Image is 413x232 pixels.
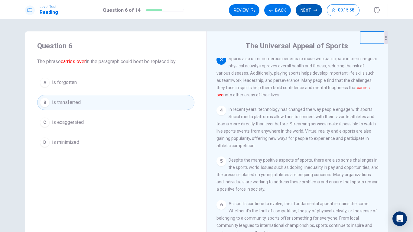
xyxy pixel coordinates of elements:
[37,115,194,130] button: Cis exaggerated
[392,211,407,226] div: Open Intercom Messenger
[37,75,194,90] button: Ais forgotten
[327,4,359,16] button: 00:15:58
[103,7,141,14] h1: Question 6 of 14
[40,118,50,127] div: C
[296,4,322,16] button: Next
[37,41,194,51] h4: Question 6
[52,99,81,106] span: is transferred
[40,78,50,87] div: A
[216,107,376,148] span: In recent years, technology has changed the way people engage with sports. Social media platforms...
[216,156,226,166] div: 5
[40,137,50,147] div: D
[52,119,84,126] span: is exaggerated
[37,135,194,150] button: Dis minimized
[61,59,86,64] font: carries over
[40,98,50,107] div: B
[216,158,379,192] span: Despite the many positive aspects of sports, there are also some challenges in the sports world. ...
[264,4,291,16] button: Back
[40,5,58,9] span: Level Test
[37,95,194,110] button: Bis transferred
[52,139,79,146] span: is minimized
[40,9,58,16] h1: Reading
[246,41,348,51] h4: The Universal Appeal of Sports
[216,55,226,65] div: 3
[229,4,259,16] button: Review
[52,79,77,86] span: is forgotten
[216,200,226,210] div: 6
[338,8,354,13] span: 00:15:58
[216,106,226,115] div: 4
[37,58,194,65] span: The phrase in the paragraph could best be replaced by:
